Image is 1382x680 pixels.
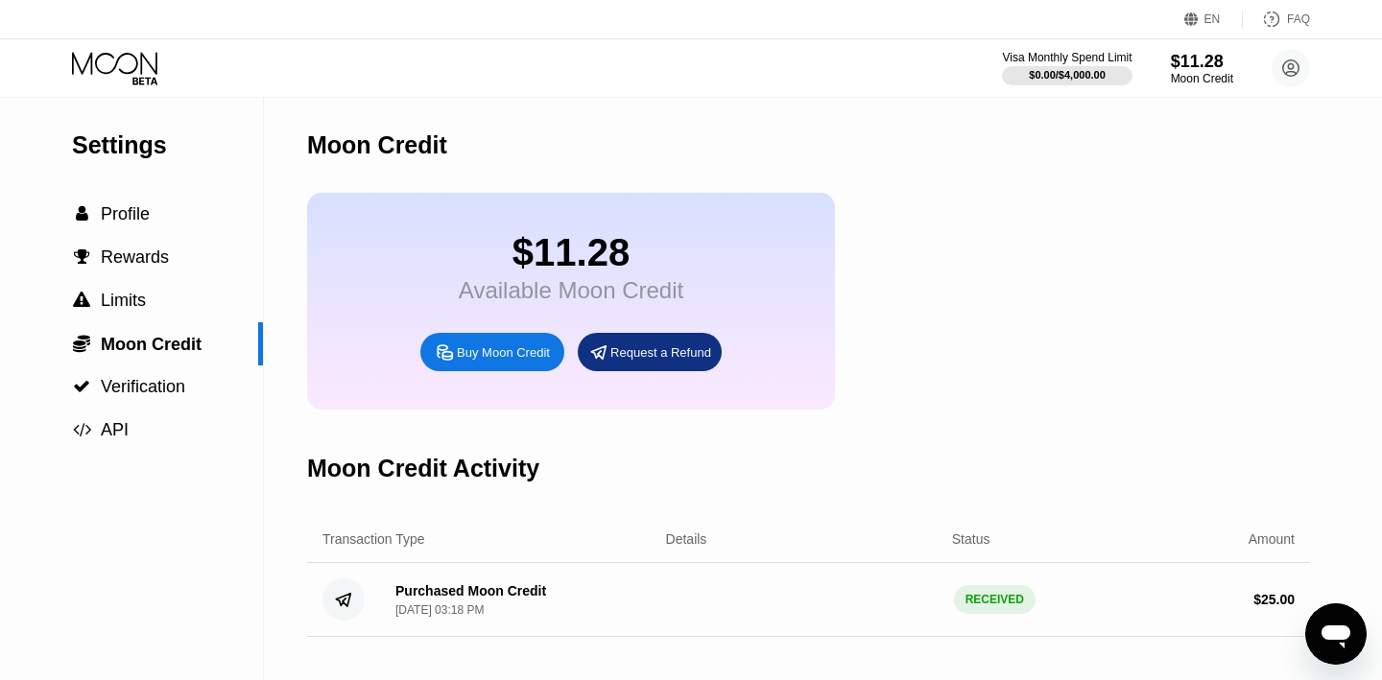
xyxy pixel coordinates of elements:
[101,291,146,310] span: Limits
[666,531,707,547] div: Details
[420,333,564,371] div: Buy Moon Credit
[395,603,484,617] div: [DATE] 03:18 PM
[1204,12,1221,26] div: EN
[101,335,202,354] span: Moon Credit
[459,277,683,304] div: Available Moon Credit
[76,205,88,223] span: 
[1002,51,1132,85] div: Visa Monthly Spend Limit$0.00/$4,000.00
[72,421,91,438] div: 
[1002,51,1132,64] div: Visa Monthly Spend Limit
[1305,603,1367,665] iframe: Button to launch messaging window
[73,334,90,353] span: 
[73,378,90,395] span: 
[1287,12,1310,26] div: FAQ
[954,585,1036,614] div: RECEIVED
[72,292,91,309] div: 
[72,131,263,159] div: Settings
[72,378,91,395] div: 
[101,247,169,267] span: Rewards
[73,292,90,309] span: 
[101,377,185,396] span: Verification
[1171,52,1233,85] div: $11.28Moon Credit
[72,205,91,223] div: 
[72,334,91,353] div: 
[72,248,91,266] div: 
[1029,69,1106,81] div: $0.00 / $4,000.00
[1253,592,1295,607] div: $ 25.00
[459,231,683,274] div: $11.28
[322,531,425,547] div: Transaction Type
[1249,531,1295,547] div: Amount
[1243,10,1310,29] div: FAQ
[578,333,722,371] div: Request a Refund
[307,455,539,482] div: Moon Credit Activity
[395,583,546,598] div: Purchased Moon Credit
[74,248,90,266] span: 
[610,344,711,361] div: Request a Refund
[457,344,550,361] div: Buy Moon Credit
[101,204,150,223] span: Profile
[307,131,447,159] div: Moon Credit
[101,420,129,439] span: API
[1171,52,1233,72] div: $11.28
[1171,72,1233,85] div: Moon Credit
[73,421,91,438] span: 
[952,531,990,547] div: Status
[1184,10,1243,29] div: EN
